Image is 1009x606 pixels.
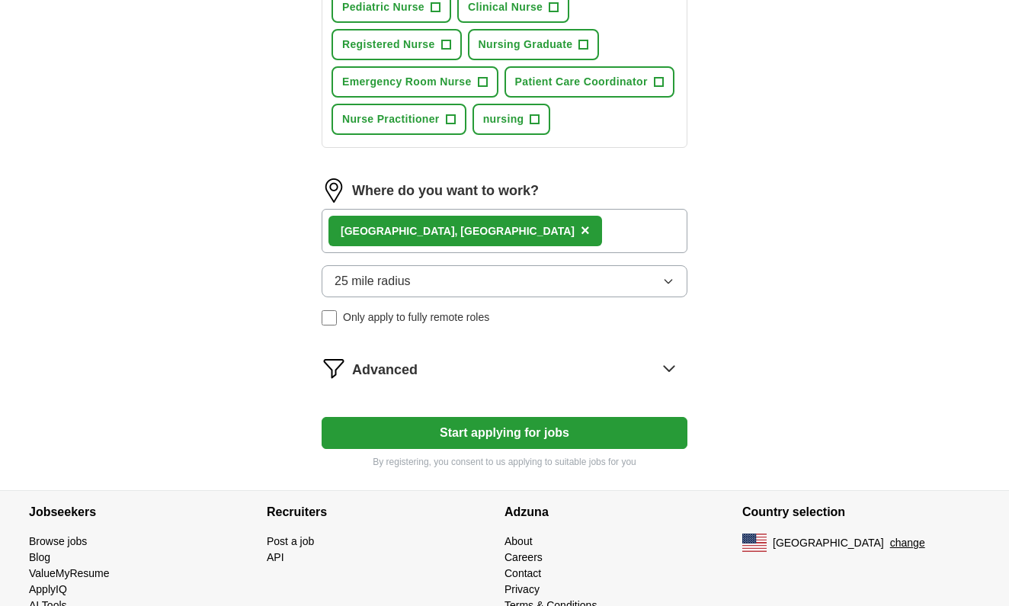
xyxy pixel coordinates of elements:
div: , [GEOGRAPHIC_DATA] [341,223,575,239]
strong: [GEOGRAPHIC_DATA] [341,225,455,237]
span: nursing [483,111,524,127]
span: [GEOGRAPHIC_DATA] [773,535,884,551]
a: Careers [504,551,543,563]
span: × [581,222,590,239]
button: × [581,220,590,242]
img: location.png [322,178,346,203]
button: nursing [472,104,551,135]
span: Registered Nurse [342,37,435,53]
button: Emergency Room Nurse [332,66,498,98]
a: Browse jobs [29,535,87,547]
button: change [890,535,925,551]
a: Blog [29,551,50,563]
a: ValueMyResume [29,567,110,579]
span: Nursing Graduate [479,37,573,53]
h4: Country selection [742,491,980,534]
button: 25 mile radius [322,265,687,297]
button: Start applying for jobs [322,417,687,449]
label: Where do you want to work? [352,181,539,201]
button: Nursing Graduate [468,29,600,60]
a: Contact [504,567,541,579]
button: Nurse Practitioner [332,104,466,135]
span: Advanced [352,360,418,380]
a: ApplyIQ [29,583,67,595]
span: Nurse Practitioner [342,111,440,127]
button: Registered Nurse [332,29,462,60]
input: Only apply to fully remote roles [322,310,337,325]
a: API [267,551,284,563]
a: About [504,535,533,547]
span: 25 mile radius [335,272,411,290]
span: Emergency Room Nurse [342,74,472,90]
a: Privacy [504,583,540,595]
p: By registering, you consent to us applying to suitable jobs for you [322,455,687,469]
span: Only apply to fully remote roles [343,309,489,325]
a: Post a job [267,535,314,547]
span: Patient Care Coordinator [515,74,648,90]
img: US flag [742,534,767,552]
button: Patient Care Coordinator [504,66,674,98]
img: filter [322,356,346,380]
